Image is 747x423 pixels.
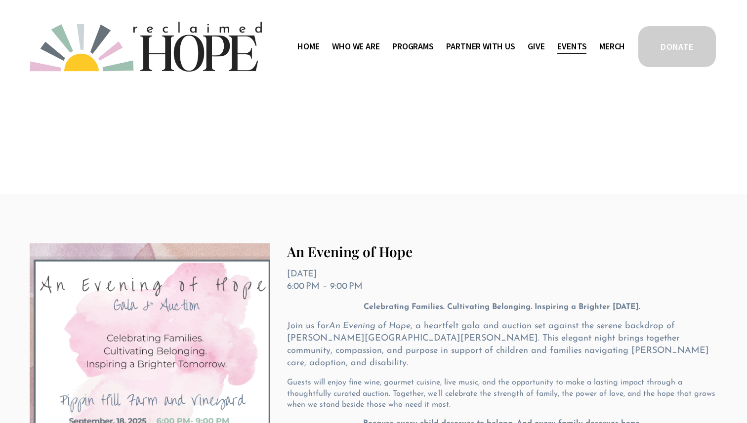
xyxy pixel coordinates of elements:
[599,38,625,54] a: Merch
[330,282,363,291] time: 9:00 PM
[332,38,379,54] a: folder dropdown
[329,322,411,331] em: An Evening of Hope
[528,38,544,54] a: Give
[287,377,717,410] p: Guests will enjoy fine wine, gourmet cuisine, live music, and the opportunity to make a lasting i...
[297,38,319,54] a: Home
[446,39,515,54] span: Partner With Us
[446,38,515,54] a: folder dropdown
[637,25,717,69] a: DONATE
[287,270,317,279] time: [DATE]
[392,39,434,54] span: Programs
[332,39,379,54] span: Who We Are
[287,320,717,370] p: Join us for , a heartfelt gala and auction set against the serene backdrop of [PERSON_NAME][GEOGR...
[557,38,586,54] a: Events
[392,38,434,54] a: folder dropdown
[287,282,320,291] time: 6:00 PM
[364,303,640,311] strong: Celebrating Families. Cultivating Belonging. Inspiring a Brighter [DATE].
[287,242,413,261] a: An Evening of Hope
[30,22,261,72] img: Reclaimed Hope Initiative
